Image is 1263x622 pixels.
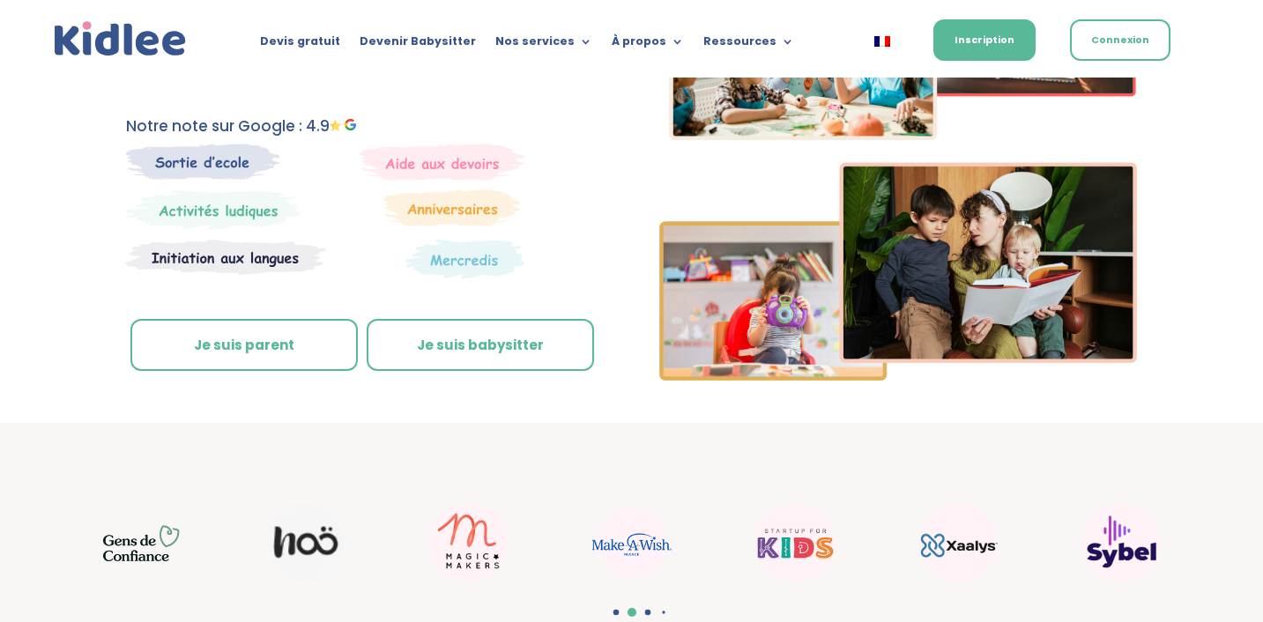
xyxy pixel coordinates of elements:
[130,319,358,372] a: Je suis parent
[231,494,381,590] div: 11 / 22
[495,35,592,55] a: Nos services
[68,503,218,582] div: 10 / 22
[360,144,525,181] img: weekends
[383,189,521,226] img: Anniversaire
[720,494,870,591] div: 14 / 22
[394,494,544,591] div: 12 / 22
[1081,503,1161,582] img: Sybel
[1070,19,1170,61] a: Connexion
[405,239,524,279] img: Thematique
[360,35,476,55] a: Devenir Babysitter
[103,524,182,561] img: GDC
[266,503,345,581] img: Noo
[883,494,1033,591] div: 15 / 22
[755,503,835,582] img: startup for kids
[644,609,650,615] span: Go to slide 3
[126,239,326,276] img: Atelier thematique
[126,189,301,230] img: Mercredi
[613,609,619,615] span: Go to slide 1
[918,503,998,582] img: Xaalys
[50,18,189,61] img: logo_kidlee_bleu
[126,114,604,139] p: Notre note sur Google : 4.9
[367,319,594,372] a: Je suis babysitter
[612,35,684,55] a: À propos
[1046,494,1196,591] div: 16 / 22
[874,36,890,47] img: Français
[260,35,340,55] a: Devis gratuit
[933,19,1036,61] a: Inscription
[50,18,189,61] a: Kidlee Logo
[592,507,672,578] img: Make a wish
[557,499,707,587] div: 13 / 22
[126,144,280,180] img: Sortie decole
[662,611,665,613] span: Go to slide 4
[703,35,794,55] a: Ressources
[628,608,636,617] span: Go to slide 2
[429,503,509,582] img: Magic makers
